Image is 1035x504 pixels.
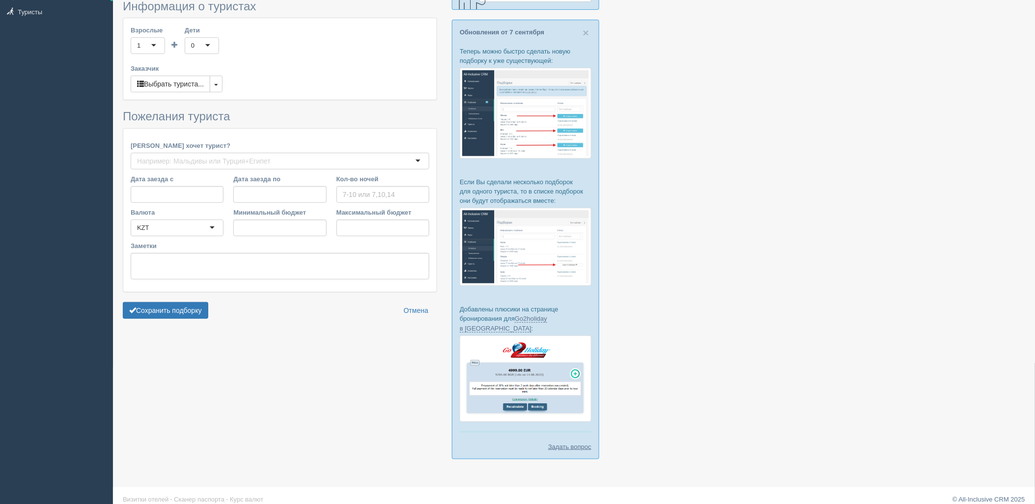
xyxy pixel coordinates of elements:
[230,496,263,503] a: Курс валют
[137,156,274,166] input: Например: Мальдивы или Турция+Египет
[137,41,140,51] div: 1
[460,28,544,36] a: Обновления от 7 сентября
[336,186,429,203] input: 7-10 или 7,10,14
[460,68,591,159] img: %D0%BF%D0%BE%D0%B4%D0%B1%D0%BE%D1%80%D0%BA%D0%B0-%D1%82%D1%83%D1%80%D0%B8%D1%81%D1%82%D1%83-%D1%8...
[174,496,224,503] a: Сканер паспорта
[131,241,429,251] label: Заметки
[460,47,591,65] p: Теперь можно быстро сделать новую подборку к уже существующей:
[137,223,149,233] div: KZT
[226,496,228,503] span: ·
[460,305,591,333] p: Добавлены плюсики на странице бронирования для :
[583,28,589,38] button: Close
[460,336,591,422] img: go2holiday-proposal-for-travel-agency.png
[233,208,326,217] label: Минимальный бюджет
[583,27,589,38] span: ×
[131,64,429,73] label: Заказчик
[170,496,172,503] span: ·
[123,496,168,503] a: Визитки отелей
[185,26,219,35] label: Дети
[131,208,224,217] label: Валюта
[123,302,208,319] button: Сохранить подборку
[123,110,230,123] span: Пожелания туриста
[548,442,591,451] a: Задать вопрос
[460,208,591,286] img: %D0%BF%D0%BE%D0%B4%D0%B1%D0%BE%D1%80%D0%BA%D0%B8-%D0%B3%D1%80%D1%83%D0%BF%D0%BF%D0%B0-%D1%81%D1%8...
[336,174,429,184] label: Кол-во ночей
[131,76,210,92] button: Выбрать туриста...
[191,41,195,51] div: 0
[460,315,547,332] a: Go2holiday в [GEOGRAPHIC_DATA]
[131,141,429,150] label: [PERSON_NAME] хочет турист?
[131,174,224,184] label: Дата заезда с
[131,26,165,35] label: Взрослые
[460,177,591,205] p: Если Вы сделали несколько подборок для одного туриста, то в списке подборок они будут отображатьс...
[336,208,429,217] label: Максимальный бюджет
[397,302,435,319] a: Отмена
[952,496,1025,503] a: © All-Inclusive CRM 2025
[233,174,326,184] label: Дата заезда по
